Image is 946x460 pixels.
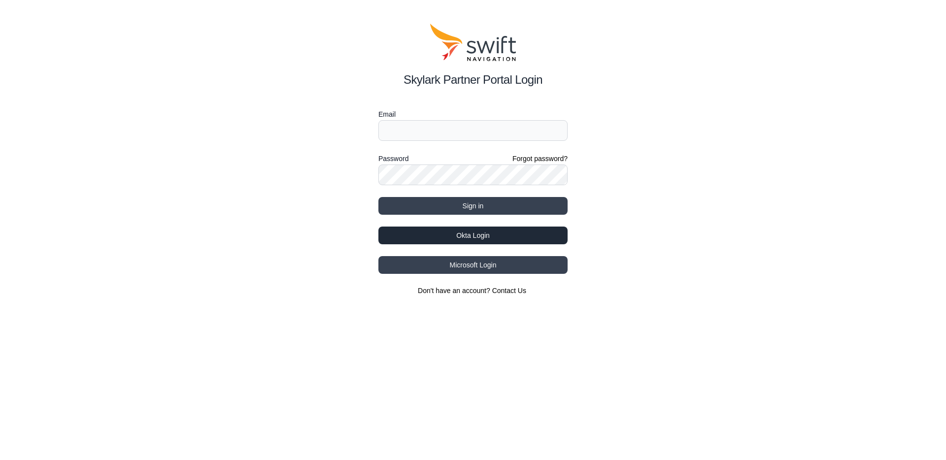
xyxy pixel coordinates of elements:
label: Password [378,153,408,164]
section: Don't have an account? [378,286,568,296]
button: Okta Login [378,227,568,244]
h2: Skylark Partner Portal Login [378,71,568,89]
a: Contact Us [492,287,526,295]
label: Email [378,108,568,120]
button: Microsoft Login [378,256,568,274]
button: Sign in [378,197,568,215]
a: Forgot password? [512,154,568,164]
